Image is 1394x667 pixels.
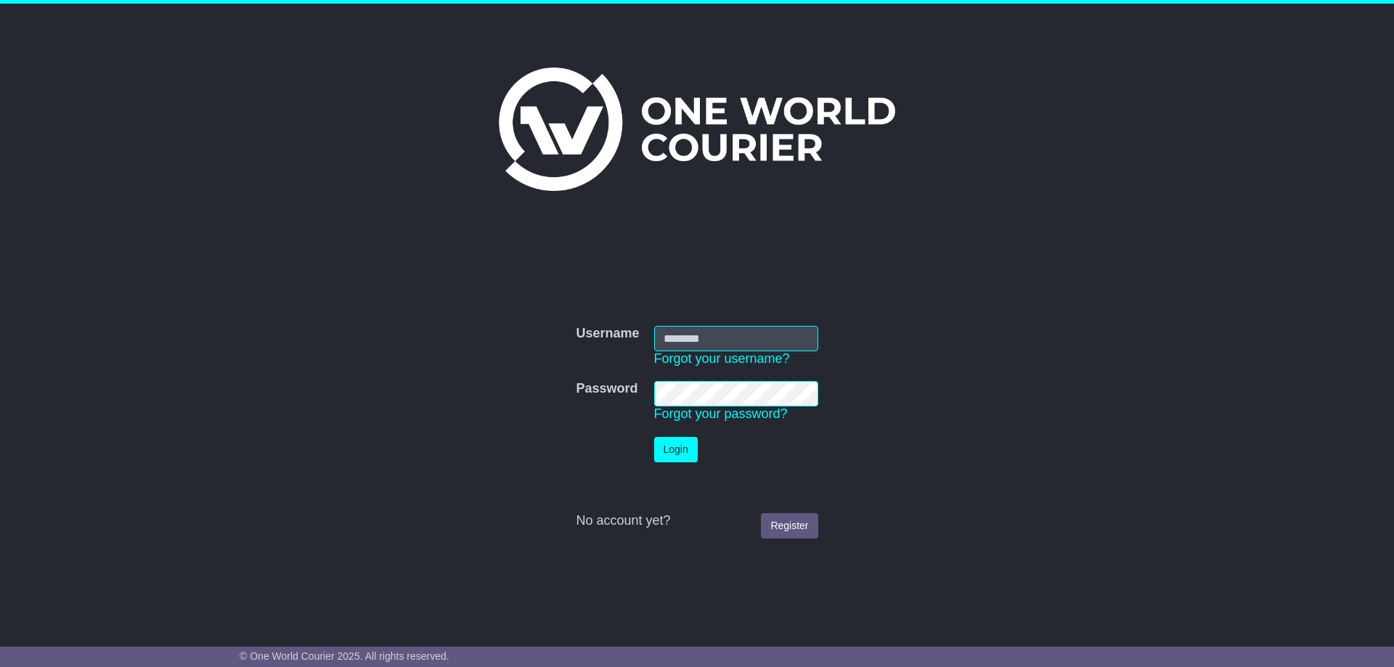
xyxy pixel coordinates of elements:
a: Register [761,513,818,539]
a: Forgot your password? [654,406,788,421]
a: Forgot your username? [654,351,790,366]
label: Password [576,381,637,397]
img: One World [499,67,895,191]
button: Login [654,437,698,462]
label: Username [576,326,639,342]
span: © One World Courier 2025. All rights reserved. [240,650,449,662]
div: No account yet? [576,513,818,529]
